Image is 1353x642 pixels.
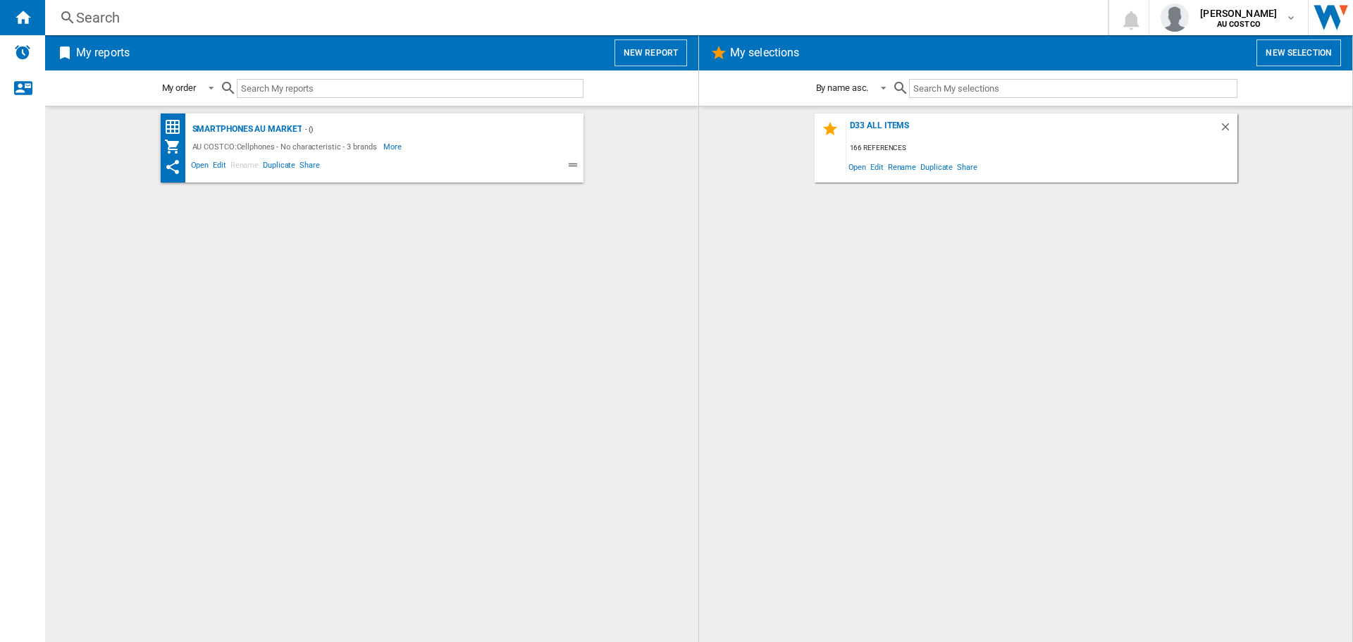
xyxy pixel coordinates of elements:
[918,157,955,176] span: Duplicate
[302,121,555,138] div: - ()
[189,159,211,175] span: Open
[237,79,583,98] input: Search My reports
[868,157,886,176] span: Edit
[846,157,869,176] span: Open
[261,159,297,175] span: Duplicate
[189,121,302,138] div: Smartphones AU Market
[73,39,132,66] h2: My reports
[1219,121,1237,140] div: Delete
[211,159,228,175] span: Edit
[1256,39,1341,66] button: New selection
[76,8,1071,27] div: Search
[614,39,687,66] button: New report
[164,118,189,136] div: Price Matrix
[189,138,384,155] div: AU COSTCO:Cellphones - No characteristic - 3 brands
[846,121,1219,140] div: D33 all items
[846,140,1237,157] div: 166 references
[909,79,1237,98] input: Search My selections
[1200,6,1277,20] span: [PERSON_NAME]
[383,138,404,155] span: More
[297,159,322,175] span: Share
[164,159,181,175] ng-md-icon: This report has been shared with you
[1161,4,1189,32] img: profile.jpg
[1217,20,1261,29] b: AU COSTCO
[162,82,196,93] div: My order
[14,44,31,61] img: alerts-logo.svg
[727,39,802,66] h2: My selections
[164,138,189,155] div: My Assortment
[886,157,918,176] span: Rename
[228,159,261,175] span: Rename
[955,157,980,176] span: Share
[816,82,869,93] div: By name asc.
